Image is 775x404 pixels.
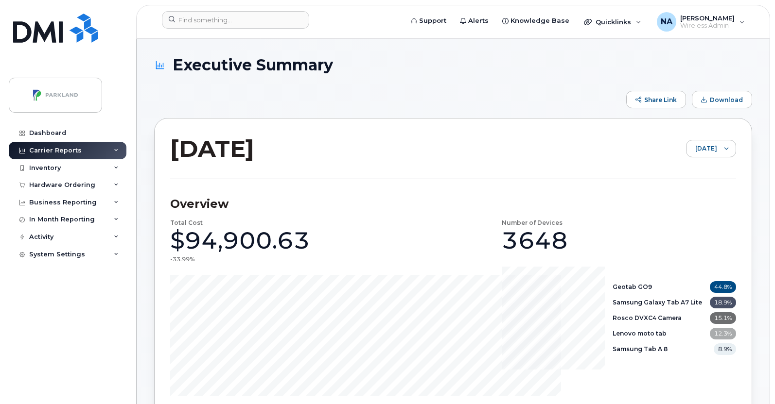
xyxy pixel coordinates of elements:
[170,197,736,211] h3: Overview
[170,226,310,255] div: $94,900.63
[613,299,702,306] b: Samsung Galaxy Tab A7 Lite
[687,140,717,158] span: September 2025
[613,283,652,290] b: Geotab GO9
[502,219,563,226] h4: Number of Devices
[714,343,736,355] span: 8.9%
[710,312,736,324] span: 15.1%
[710,328,736,339] span: 12.3%
[613,330,667,337] b: Lenovo moto tab
[170,134,254,163] h2: [DATE]
[170,219,203,226] h4: Total Cost
[613,314,682,321] b: Rosco DVXC4 Camera
[710,96,743,103] span: Download
[170,255,194,263] div: -33.99%
[710,281,736,293] span: 44.8%
[692,91,752,108] button: Download
[173,56,333,73] span: Executive Summary
[710,297,736,308] span: 18.9%
[613,345,668,353] b: Samsung Tab A 8
[626,91,686,108] button: Share Link
[644,96,677,103] span: Share Link
[502,226,568,255] div: 3648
